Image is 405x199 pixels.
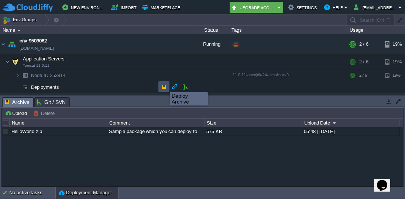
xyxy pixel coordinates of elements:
div: Running [192,34,229,54]
a: Node ID:253814 [30,72,66,78]
button: Settings [288,3,318,12]
img: AMDAwAAAACH5BAEAAAAALAAAAAABAAEAAAICRAEAOw== [20,70,30,81]
span: Application Servers [22,56,66,62]
div: 2 / 6 [359,55,368,69]
div: Comment [107,119,204,127]
button: Marketplace [142,3,181,12]
iframe: chat widget [374,170,398,192]
span: 11.0.11-openjdk-24-almalinux-9 [233,73,289,77]
span: 253814 [30,72,66,78]
button: Deployment Manager [59,189,112,196]
img: AMDAwAAAACH5BAEAAAAALAAAAAABAAEAAAICRAEAOw== [17,29,21,31]
div: 2 / 6 [359,34,368,54]
a: env-9503062 [20,37,47,45]
span: Git / SVN [37,98,66,107]
span: Archive [5,98,30,107]
div: Status [193,26,229,34]
div: Upload Date [302,119,399,127]
button: Upgrade Account [231,3,275,12]
div: 575 KB [205,127,301,136]
img: AMDAwAAAACH5BAEAAAAALAAAAAABAAEAAAICRAEAOw== [16,70,20,81]
button: Import [111,3,138,12]
img: AMDAwAAAACH5BAEAAAAALAAAAAABAAEAAAICRAEAOw== [0,34,6,54]
img: AMDAwAAAACH5BAEAAAAALAAAAAABAAEAAAICRAEAOw== [16,81,20,93]
button: [EMAIL_ADDRESS][DOMAIN_NAME] [354,3,398,12]
button: Upload [5,110,29,116]
button: Help [324,3,344,12]
div: No active tasks [9,187,55,199]
button: Env Groups [3,15,39,25]
img: AMDAwAAAACH5BAEAAAAALAAAAAABAAEAAAICRAEAOw== [10,55,20,69]
div: Name [10,119,107,127]
img: CloudJiffy [3,3,53,12]
a: Application ServersTomcat 11.0.11 [22,56,66,62]
a: [DOMAIN_NAME] [20,45,54,52]
div: Sample package which you can deploy to your environment. Feel free to delete and upload a package... [107,127,204,136]
img: AMDAwAAAACH5BAEAAAAALAAAAAABAAEAAAICRAEAOw== [20,81,30,93]
div: Tags [230,26,347,34]
span: Node ID: [31,73,50,78]
button: Delete [34,110,57,116]
div: Size [205,119,302,127]
img: AMDAwAAAACH5BAEAAAAALAAAAAABAAEAAAICRAEAOw== [5,55,10,69]
a: HelloWorld.zip [11,129,42,134]
span: Tomcat 11.0.11 [23,63,49,68]
img: AMDAwAAAACH5BAEAAAAALAAAAAABAAEAAAICRAEAOw== [7,34,17,54]
div: 2 / 6 [359,70,367,81]
div: 05:48 | [DATE] [302,127,399,136]
a: Deployments [30,84,60,90]
button: New Environment [62,3,107,12]
div: Name [1,26,192,34]
div: Deploy Archive [172,93,206,105]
